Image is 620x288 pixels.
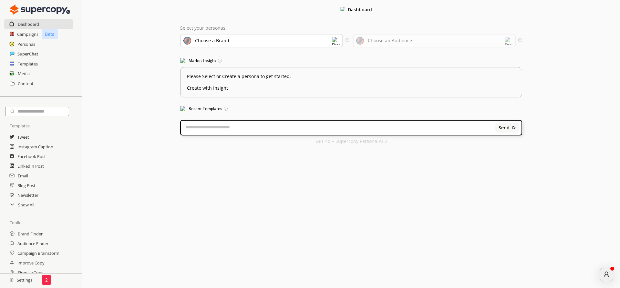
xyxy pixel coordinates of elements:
div: Choose an Audience [368,38,412,43]
a: Instagram Caption [17,142,53,152]
a: LinkedIn Post [17,161,44,171]
h3: Market Insight [180,56,522,65]
img: Dropdown Icon [332,37,340,45]
p: Select your personas: [180,25,522,31]
p: Beta [42,29,58,39]
a: Simplify Copy [18,268,43,277]
a: Facebook Post [17,152,46,161]
u: Create with Insight [187,82,515,91]
button: atlas-launcher [599,267,614,282]
a: Content [18,79,34,88]
h3: Recent Templates [180,104,522,114]
b: Send [499,125,510,130]
img: Close [512,125,516,130]
a: Dashboard [18,19,39,29]
b: Dashboard [348,6,372,13]
img: Tooltip Icon [224,107,228,111]
a: Templates [18,59,38,69]
a: Media [18,69,30,78]
a: Newsletter [17,190,38,200]
a: SuperChat [17,49,38,59]
a: Improve Copy [17,258,44,268]
div: atlas-message-author-avatar [599,267,614,282]
a: Campaigns [17,29,38,39]
img: Close [10,278,14,282]
a: Tweet [17,132,29,142]
a: Email [18,171,28,181]
p: GPT 4o + Supercopy Persona-AI 3 [315,139,387,144]
img: Audience Icon [356,37,364,45]
img: Popular Templates [180,106,185,111]
a: Blog Post [17,181,36,190]
img: Brand Icon [183,37,191,45]
img: Market Insight [180,58,185,63]
img: Tooltip Icon [518,38,522,42]
a: Audience Finder [17,239,48,248]
a: Campaign Brainstorm [17,248,59,258]
div: Choose a Brand [195,38,229,43]
a: Personas [17,39,35,49]
p: 2 [45,277,48,283]
img: Tooltip Icon [346,38,349,42]
a: Brand Finder [18,229,43,239]
p: Please Select or Create a persona to get started. [187,74,515,79]
img: Close [340,7,345,11]
img: Tooltip Icon [218,59,222,63]
a: Show All [18,200,34,210]
img: Close [10,3,70,16]
img: Dropdown Icon [505,37,512,45]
